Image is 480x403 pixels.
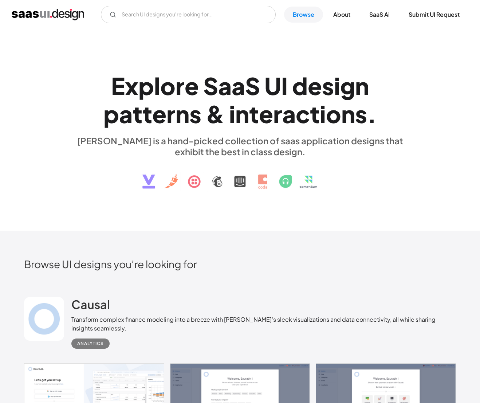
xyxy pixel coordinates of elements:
[320,100,326,128] div: i
[133,100,142,128] div: t
[77,339,104,348] div: Analytics
[24,258,456,270] h2: Browse UI designs you’re looking for
[355,72,369,100] div: n
[119,100,133,128] div: a
[12,9,84,20] a: home
[138,72,154,100] div: p
[229,100,235,128] div: i
[130,157,350,195] img: text, icon, saas logo
[264,72,281,100] div: U
[341,100,355,128] div: n
[72,135,408,157] div: [PERSON_NAME] is a hand-picked collection of saas application designs that exhibit the best in cl...
[103,100,119,128] div: p
[334,72,340,100] div: i
[189,100,201,128] div: s
[176,100,189,128] div: n
[111,72,125,100] div: E
[203,72,218,100] div: S
[101,6,276,23] form: Email Form
[125,72,138,100] div: x
[142,100,152,128] div: t
[361,7,398,23] a: SaaS Ai
[72,72,408,128] h1: Explore SaaS UI design patterns & interactions.
[154,72,160,100] div: l
[245,72,260,100] div: S
[166,100,176,128] div: r
[292,72,308,100] div: d
[324,7,359,23] a: About
[273,100,282,128] div: r
[310,100,320,128] div: t
[400,7,468,23] a: Submit UI Request
[281,72,288,100] div: I
[340,72,355,100] div: g
[71,297,110,312] h2: Causal
[308,72,322,100] div: e
[71,297,110,315] a: Causal
[232,72,245,100] div: a
[282,100,296,128] div: a
[367,100,377,128] div: .
[176,72,185,100] div: r
[296,100,310,128] div: c
[326,100,341,128] div: o
[284,7,323,23] a: Browse
[71,315,456,333] div: Transform complex finance modeling into a breeze with [PERSON_NAME]'s sleek visualizations and da...
[185,72,199,100] div: e
[206,100,225,128] div: &
[160,72,176,100] div: o
[152,100,166,128] div: e
[322,72,334,100] div: s
[259,100,273,128] div: e
[218,72,232,100] div: a
[355,100,367,128] div: s
[101,6,276,23] input: Search UI designs you're looking for...
[235,100,249,128] div: n
[249,100,259,128] div: t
